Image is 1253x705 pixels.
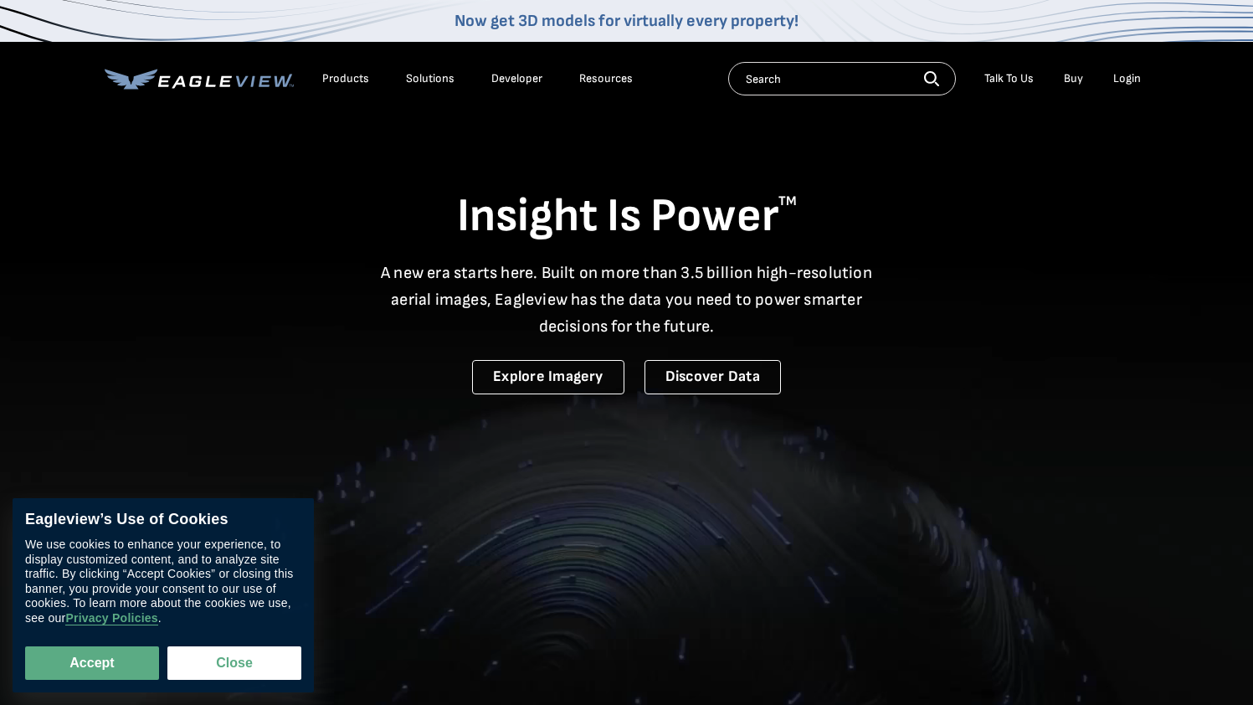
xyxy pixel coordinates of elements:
div: We use cookies to enhance your experience, to display customized content, and to analyze site tra... [25,538,301,625]
button: Close [167,646,301,680]
div: Eagleview’s Use of Cookies [25,511,301,529]
div: Login [1113,71,1141,86]
input: Search [728,62,956,95]
div: Resources [579,71,633,86]
a: Now get 3D models for virtually every property! [454,11,799,31]
a: Buy [1064,71,1083,86]
a: Privacy Policies [65,611,157,625]
sup: TM [778,193,797,209]
a: Discover Data [644,360,781,394]
p: A new era starts here. Built on more than 3.5 billion high-resolution aerial images, Eagleview ha... [371,260,883,340]
button: Accept [25,646,159,680]
div: Products [322,71,369,86]
h1: Insight Is Power [105,188,1149,246]
a: Developer [491,71,542,86]
div: Solutions [406,71,454,86]
div: Talk To Us [984,71,1034,86]
a: Explore Imagery [472,360,624,394]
